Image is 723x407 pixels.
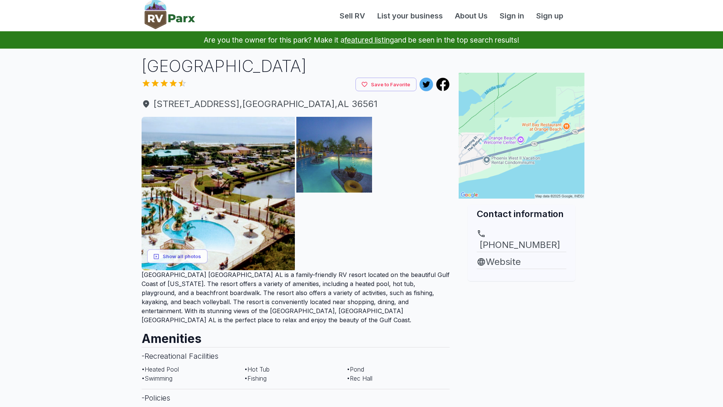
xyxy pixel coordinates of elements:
[142,375,172,382] span: • Swimming
[494,10,530,21] a: Sign in
[345,35,394,44] a: featured listing
[147,249,207,263] button: Show all photos
[530,10,569,21] a: Sign up
[142,117,295,270] img: AAcXr8rsp3t3rncxF1KVZrN4_MGFJ0KX0jnmYpf7vMduuqS2qwUr1sA86EGBzKxWDq2UF_ndpUKdLZog3vyd3INetsCMO5rFK...
[371,10,449,21] a: List your business
[244,375,267,382] span: • Fishing
[374,194,450,270] img: AAcXr8ocXydU6dRkE7Y2zHaHL7OWZZ_Ncmay-GcslmMzcaoQb0zYh0puSb0TpD4cdY6VrunuGAXg8jgVzESFYFhr0qM0uph-S...
[244,366,270,373] span: • Hot Tub
[142,366,179,373] span: • Heated Pool
[142,97,450,111] a: [STREET_ADDRESS],[GEOGRAPHIC_DATA],AL 36561
[142,389,450,407] h3: - Policies
[142,55,450,78] h1: [GEOGRAPHIC_DATA]
[296,117,372,193] img: AAcXr8r_uWAFgS5T1aF6VZWqTCiMoVM_rIkGHdo-LYLVak3jZ1PhB732Qx7pbqW1jM80p45H3jSEwSsA7O_cR3oCJazr_L9ep...
[142,97,450,111] span: [STREET_ADDRESS] , [GEOGRAPHIC_DATA] , AL 36561
[334,10,371,21] a: Sell RV
[347,366,364,373] span: • Pond
[449,10,494,21] a: About Us
[477,208,566,220] h2: Contact information
[477,255,566,269] a: Website
[142,270,450,324] p: [GEOGRAPHIC_DATA] [GEOGRAPHIC_DATA] AL is a family-friendly RV resort located on the beautiful Gu...
[355,78,416,92] button: Save to Favorite
[142,347,450,365] h3: - Recreational Facilities
[477,229,566,252] a: [PHONE_NUMBER]
[459,73,584,199] img: Map for Buena Vista Coastal RV Resort
[374,117,450,193] img: AAcXr8pjoW0SpQzTqy5MTRj-W3TP_BV7GcZlhNIId2d_QMaRyXDTCc9CZhvt2VQ_qhV56zWbA8rTXae_4B7IfrcrFza85oAxX...
[296,194,372,270] img: AAcXr8rHGmaZThE9tHQ_C_7IsKVHaCptQxmh93MfYX_tnxUgiwVuFo56tY0q0Pt0OfMhXOP9EqC0lLhSgHDC5qHstttlg6Src...
[9,31,714,49] p: Are you the owner for this park? Make it a and be seen in the top search results!
[142,324,450,347] h2: Amenities
[347,375,372,382] span: • Rec Hall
